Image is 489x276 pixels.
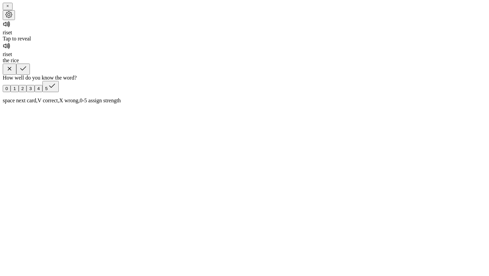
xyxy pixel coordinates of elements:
[3,85,11,92] button: 0
[3,51,486,57] div: riset
[3,57,486,64] div: the rice
[3,98,121,103] span: next card , correct , wrong , assign strength
[19,85,26,92] button: 2
[38,98,41,103] span: V
[3,75,486,81] div: How well do you know the word?
[35,85,42,92] button: 4
[45,86,48,91] span: 5
[3,36,486,42] div: Tap to reveal
[26,85,34,92] button: 3
[42,81,58,92] button: 5
[3,30,486,36] div: riset
[59,98,63,103] span: X
[3,98,15,103] span: space
[11,85,18,92] button: 1
[80,98,87,103] span: 0-5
